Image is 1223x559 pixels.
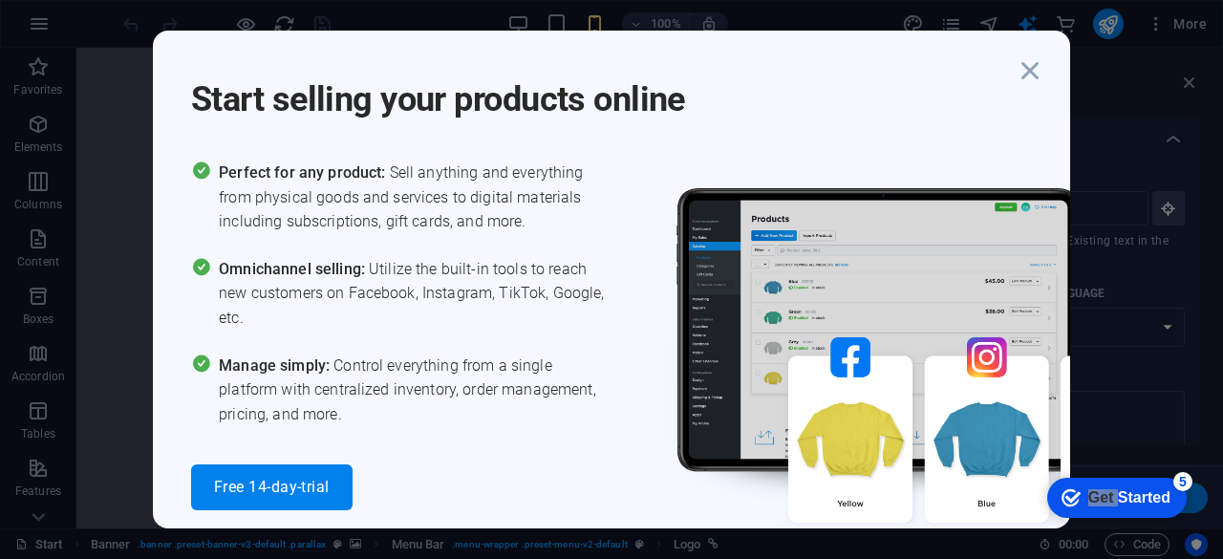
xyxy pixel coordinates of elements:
[191,54,1013,122] h1: Start selling your products online
[219,260,369,278] span: Omnichannel selling:
[219,161,611,234] span: Sell anything and everything from physical goods and services to digital materials including subs...
[191,464,353,510] button: Free 14-day-trial
[219,356,333,375] span: Manage simply:
[141,4,161,23] div: 5
[219,163,389,182] span: Perfect for any product:
[15,10,155,50] div: Get Started 5 items remaining, 0% complete
[56,21,139,38] div: Get Started
[219,354,611,427] span: Control everything from a single platform with centralized inventory, order management, pricing, ...
[214,480,330,495] span: Free 14-day-trial
[219,257,611,331] span: Utilize the built-in tools to reach new customers on Facebook, Instagram, TikTok, Google, etc.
